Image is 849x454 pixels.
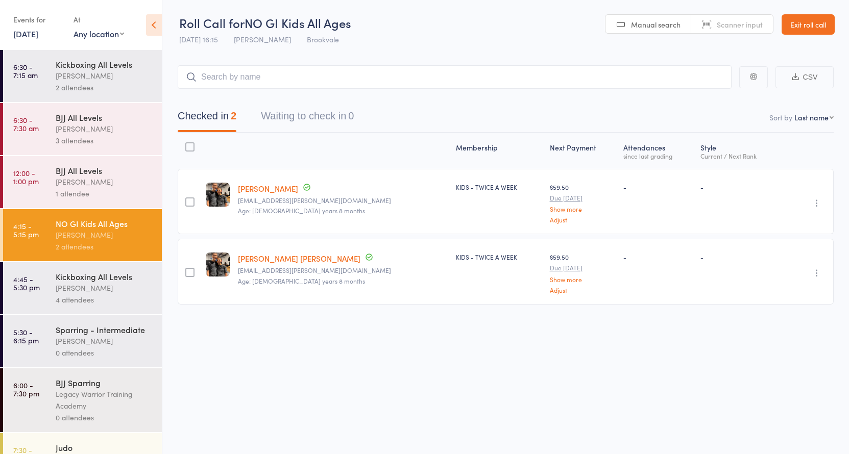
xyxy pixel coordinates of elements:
[550,287,615,293] a: Adjust
[56,176,153,188] div: [PERSON_NAME]
[696,137,783,164] div: Style
[238,276,365,285] span: Age: [DEMOGRAPHIC_DATA] years 8 months
[56,412,153,423] div: 0 attendees
[550,194,615,201] small: Due [DATE]
[56,335,153,347] div: [PERSON_NAME]
[56,271,153,282] div: Kickboxing All Levels
[623,183,692,191] div: -
[13,381,39,397] time: 6:00 - 7:30 pm
[700,153,779,159] div: Current / Next Rank
[13,222,39,238] time: 4:15 - 5:15 pm
[619,137,696,164] div: Atten­dances
[550,253,615,293] div: $59.50
[238,183,298,194] a: [PERSON_NAME]
[238,206,365,215] span: Age: [DEMOGRAPHIC_DATA] years 8 months
[717,19,763,30] span: Scanner input
[56,388,153,412] div: Legacy Warrior Training Academy
[13,63,38,79] time: 6:30 - 7:15 am
[550,264,615,271] small: Due [DATE]
[452,137,546,164] div: Membership
[550,276,615,283] a: Show more
[56,112,153,123] div: BJJ All Levels
[13,169,39,185] time: 12:00 - 1:00 pm
[56,165,153,176] div: BJJ All Levels
[56,282,153,294] div: [PERSON_NAME]
[3,50,162,102] a: 6:30 -7:15 amKickboxing All Levels[PERSON_NAME]2 attendees
[782,14,835,35] a: Exit roll call
[769,112,792,122] label: Sort by
[56,59,153,70] div: Kickboxing All Levels
[206,253,230,276] img: image1754033726.png
[56,229,153,241] div: [PERSON_NAME]
[179,34,218,44] span: [DATE] 16:15
[3,368,162,432] a: 6:00 -7:30 pmBJJ SparringLegacy Warrior Training Academy0 attendees
[700,253,779,261] div: -
[550,206,615,212] a: Show more
[3,262,162,314] a: 4:45 -5:30 pmKickboxing All Levels[PERSON_NAME]4 attendees
[261,105,354,132] button: Waiting to check in0
[56,294,153,306] div: 4 attendees
[13,275,40,291] time: 4:45 - 5:30 pm
[238,197,448,204] small: brn.a.rodrigues@gmail.com
[178,105,236,132] button: Checked in2
[550,183,615,223] div: $59.50
[178,65,732,89] input: Search by name
[623,253,692,261] div: -
[231,110,236,121] div: 2
[245,14,351,31] span: NO GI Kids All Ages
[456,183,542,191] div: KIDS - TWICE A WEEK
[238,253,360,264] a: [PERSON_NAME] [PERSON_NAME]
[56,82,153,93] div: 2 attendees
[74,11,124,28] div: At
[56,188,153,199] div: 1 attendee
[348,110,354,121] div: 0
[56,442,153,453] div: Judo
[3,156,162,208] a: 12:00 -1:00 pmBJJ All Levels[PERSON_NAME]1 attendee
[3,209,162,261] a: 4:15 -5:15 pmNO GI Kids All Ages[PERSON_NAME]2 attendees
[13,11,63,28] div: Events for
[238,267,448,274] small: brn.a.rodrigues@gmail.com
[13,116,39,132] time: 6:30 - 7:30 am
[56,377,153,388] div: BJJ Sparring
[206,183,230,207] img: image1754033705.png
[74,28,124,39] div: Any location
[794,112,829,122] div: Last name
[3,315,162,367] a: 5:30 -6:15 pmSparring - Intermediate[PERSON_NAME]0 attendees
[13,328,39,344] time: 5:30 - 6:15 pm
[56,70,153,82] div: [PERSON_NAME]
[546,137,619,164] div: Next Payment
[234,34,291,44] span: [PERSON_NAME]
[775,66,834,88] button: CSV
[700,183,779,191] div: -
[456,253,542,261] div: KIDS - TWICE A WEEK
[56,135,153,146] div: 3 attendees
[56,218,153,229] div: NO GI Kids All Ages
[179,14,245,31] span: Roll Call for
[56,241,153,253] div: 2 attendees
[631,19,681,30] span: Manual search
[307,34,339,44] span: Brookvale
[623,153,692,159] div: since last grading
[3,103,162,155] a: 6:30 -7:30 amBJJ All Levels[PERSON_NAME]3 attendees
[56,324,153,335] div: Sparring - Intermediate
[56,347,153,359] div: 0 attendees
[550,216,615,223] a: Adjust
[56,123,153,135] div: [PERSON_NAME]
[13,28,38,39] a: [DATE]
